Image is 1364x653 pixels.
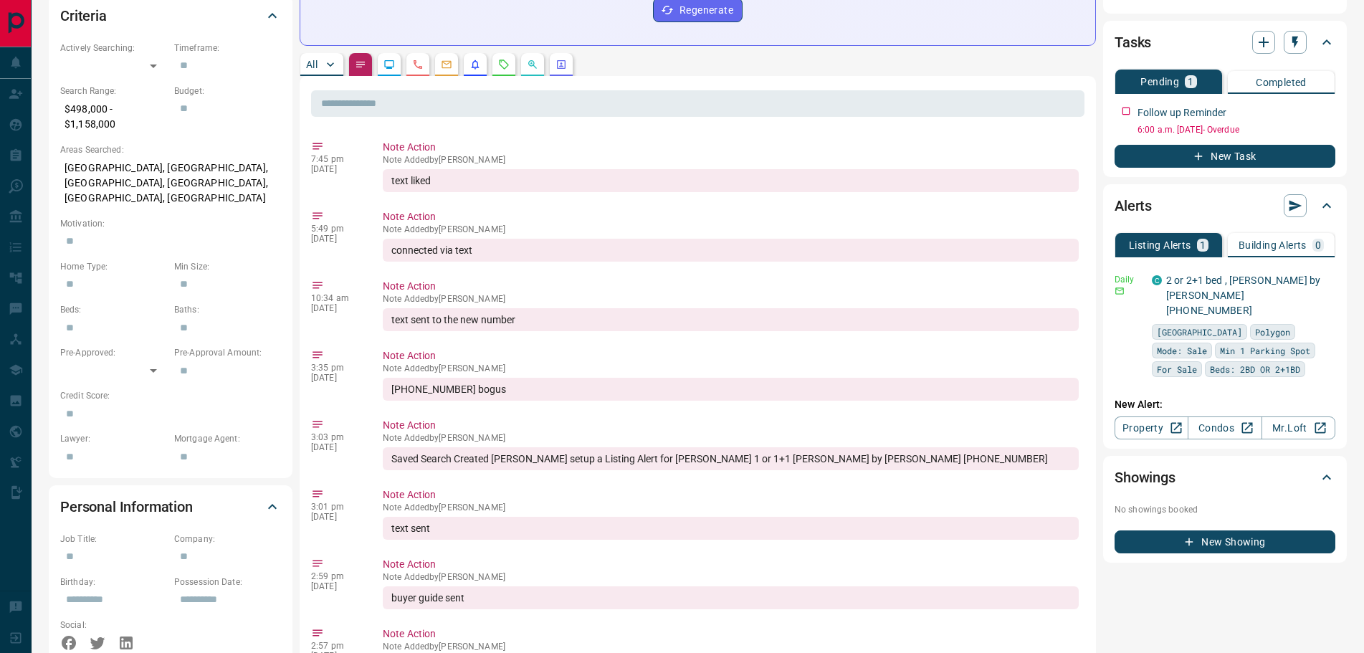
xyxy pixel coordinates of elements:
[383,294,1079,304] p: Note Added by [PERSON_NAME]
[1115,466,1175,489] h2: Showings
[60,143,281,156] p: Areas Searched:
[383,586,1079,609] div: buyer guide sent
[60,533,167,545] p: Job Title:
[441,59,452,70] svg: Emails
[60,260,167,273] p: Home Type:
[1115,194,1152,217] h2: Alerts
[311,641,361,651] p: 2:57 pm
[311,512,361,522] p: [DATE]
[174,533,281,545] p: Company:
[383,348,1079,363] p: Note Action
[60,156,281,210] p: [GEOGRAPHIC_DATA], [GEOGRAPHIC_DATA], [GEOGRAPHIC_DATA], [GEOGRAPHIC_DATA], [GEOGRAPHIC_DATA], [G...
[1115,397,1335,412] p: New Alert:
[60,217,281,230] p: Motivation:
[383,59,395,70] svg: Lead Browsing Activity
[383,279,1079,294] p: Note Action
[383,209,1079,224] p: Note Action
[174,303,281,316] p: Baths:
[383,502,1079,513] p: Note Added by [PERSON_NAME]
[383,155,1079,165] p: Note Added by [PERSON_NAME]
[311,154,361,164] p: 7:45 pm
[1140,77,1179,87] p: Pending
[1138,105,1226,120] p: Follow up Reminder
[1220,343,1310,358] span: Min 1 Parking Spot
[306,59,318,70] p: All
[1115,273,1143,286] p: Daily
[1129,240,1191,250] p: Listing Alerts
[1315,240,1321,250] p: 0
[383,487,1079,502] p: Note Action
[1115,189,1335,223] div: Alerts
[60,619,167,631] p: Social:
[1152,275,1162,285] div: condos.ca
[469,59,481,70] svg: Listing Alerts
[60,432,167,445] p: Lawyer:
[174,576,281,588] p: Possession Date:
[311,164,361,174] p: [DATE]
[1115,25,1335,59] div: Tasks
[1138,123,1335,136] p: 6:00 a.m. [DATE] - Overdue
[1210,362,1300,376] span: Beds: 2BD OR 2+1BD
[355,59,366,70] svg: Notes
[1115,31,1151,54] h2: Tasks
[383,140,1079,155] p: Note Action
[383,169,1079,192] div: text liked
[311,363,361,373] p: 3:35 pm
[311,442,361,452] p: [DATE]
[311,571,361,581] p: 2:59 pm
[383,626,1079,642] p: Note Action
[1256,77,1307,87] p: Completed
[60,490,281,524] div: Personal Information
[527,59,538,70] svg: Opportunities
[383,308,1079,331] div: text sent to the new number
[1188,77,1193,87] p: 1
[383,572,1079,582] p: Note Added by [PERSON_NAME]
[311,581,361,591] p: [DATE]
[383,418,1079,433] p: Note Action
[174,42,281,54] p: Timeframe:
[1115,530,1335,553] button: New Showing
[1262,416,1335,439] a: Mr.Loft
[311,293,361,303] p: 10:34 am
[1166,275,1320,316] a: 2 or 2+1 bed , [PERSON_NAME] by [PERSON_NAME] [PHONE_NUMBER]
[1200,240,1206,250] p: 1
[60,346,167,359] p: Pre-Approved:
[1115,416,1188,439] a: Property
[1239,240,1307,250] p: Building Alerts
[383,224,1079,234] p: Note Added by [PERSON_NAME]
[1115,145,1335,168] button: New Task
[311,303,361,313] p: [DATE]
[1157,362,1197,376] span: For Sale
[1157,325,1242,339] span: [GEOGRAPHIC_DATA]
[311,224,361,234] p: 5:49 pm
[311,373,361,383] p: [DATE]
[60,303,167,316] p: Beds:
[383,363,1079,373] p: Note Added by [PERSON_NAME]
[60,389,281,402] p: Credit Score:
[383,378,1079,401] div: [PHONE_NUMBER] bogus
[174,432,281,445] p: Mortgage Agent:
[383,642,1079,652] p: Note Added by [PERSON_NAME]
[60,495,193,518] h2: Personal Information
[311,432,361,442] p: 3:03 pm
[60,97,167,136] p: $498,000 - $1,158,000
[311,502,361,512] p: 3:01 pm
[174,260,281,273] p: Min Size:
[383,557,1079,572] p: Note Action
[60,4,107,27] h2: Criteria
[383,447,1079,470] div: Saved Search Created [PERSON_NAME] setup a Listing Alert for [PERSON_NAME] 1 or 1+1 [PERSON_NAME]...
[174,85,281,97] p: Budget:
[60,85,167,97] p: Search Range:
[383,433,1079,443] p: Note Added by [PERSON_NAME]
[1188,416,1262,439] a: Condos
[412,59,424,70] svg: Calls
[60,576,167,588] p: Birthday:
[498,59,510,70] svg: Requests
[60,42,167,54] p: Actively Searching:
[1115,503,1335,516] p: No showings booked
[383,517,1079,540] div: text sent
[383,239,1079,262] div: connected via text
[1115,286,1125,296] svg: Email
[555,59,567,70] svg: Agent Actions
[1255,325,1290,339] span: Polygon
